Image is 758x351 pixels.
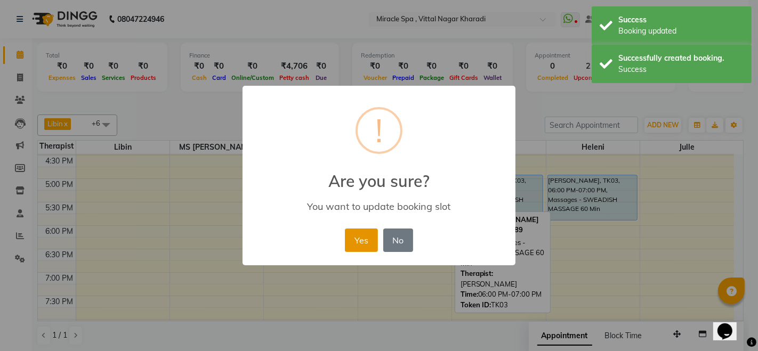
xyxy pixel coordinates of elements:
div: Successfully created booking. [618,53,744,64]
div: ! [375,109,383,152]
iframe: chat widget [713,308,747,340]
div: You want to update booking slot [258,200,500,213]
button: Yes [345,228,377,252]
div: Success [618,64,744,75]
h2: Are you sure? [243,159,515,191]
div: Success [618,14,744,26]
div: Booking updated [618,26,744,37]
button: No [383,228,413,252]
